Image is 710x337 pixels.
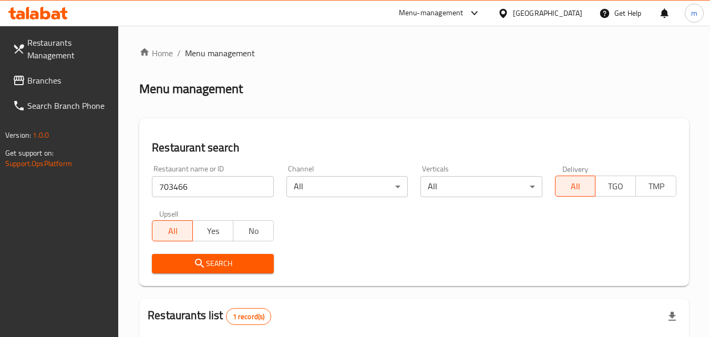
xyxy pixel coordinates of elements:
span: 1 record(s) [227,312,271,322]
button: No [233,220,274,241]
button: Yes [192,220,233,241]
span: Search Branch Phone [27,99,110,112]
div: Total records count [226,308,272,325]
div: [GEOGRAPHIC_DATA] [513,7,582,19]
button: TMP [635,176,676,197]
label: Upsell [159,210,179,217]
div: Menu-management [399,7,464,19]
span: 1.0.0 [33,128,49,142]
a: Branches [4,68,119,93]
button: Search [152,254,273,273]
a: Search Branch Phone [4,93,119,118]
input: Search for restaurant name or ID.. [152,176,273,197]
span: All [560,179,592,194]
div: All [286,176,408,197]
button: All [555,176,596,197]
a: Support.OpsPlatform [5,157,72,170]
span: Yes [197,223,229,239]
h2: Restaurant search [152,140,676,156]
button: All [152,220,193,241]
span: Get support on: [5,146,54,160]
span: No [238,223,270,239]
button: TGO [595,176,636,197]
span: Branches [27,74,110,87]
span: TGO [600,179,632,194]
span: m [691,7,697,19]
div: Export file [660,304,685,329]
a: Restaurants Management [4,30,119,68]
span: TMP [640,179,672,194]
li: / [177,47,181,59]
label: Delivery [562,165,589,172]
h2: Restaurants list [148,308,271,325]
nav: breadcrumb [139,47,689,59]
span: Version: [5,128,31,142]
span: Search [160,257,265,270]
span: Restaurants Management [27,36,110,62]
span: Menu management [185,47,255,59]
div: All [420,176,542,197]
h2: Menu management [139,80,243,97]
a: Home [139,47,173,59]
span: All [157,223,189,239]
